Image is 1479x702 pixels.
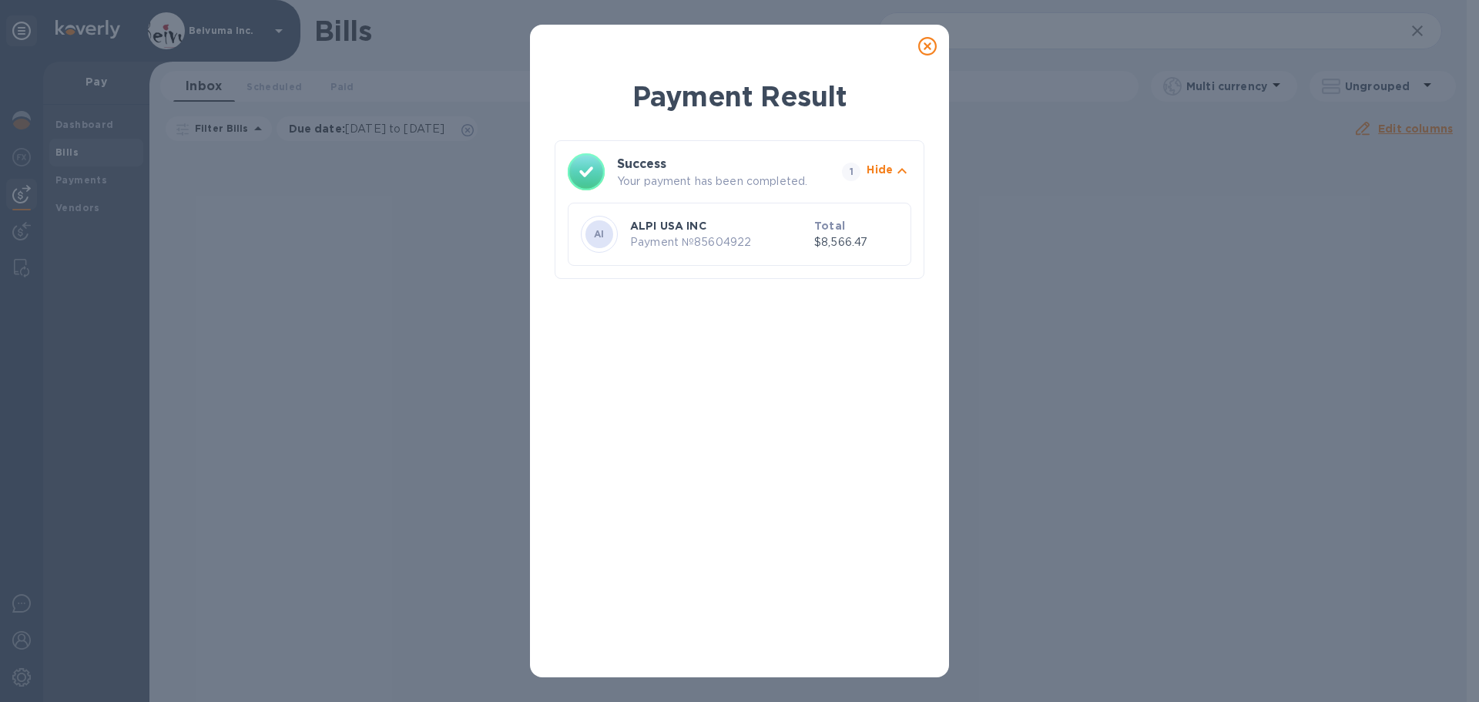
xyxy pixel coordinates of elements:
[594,228,605,240] b: AI
[867,162,893,177] p: Hide
[630,218,808,233] p: ALPI USA INC
[842,163,860,181] span: 1
[617,173,836,190] p: Your payment has been completed.
[867,162,911,183] button: Hide
[814,220,845,232] b: Total
[555,77,924,116] h1: Payment Result
[630,234,808,250] p: Payment № 85604922
[617,155,814,173] h3: Success
[814,234,898,250] p: $8,566.47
